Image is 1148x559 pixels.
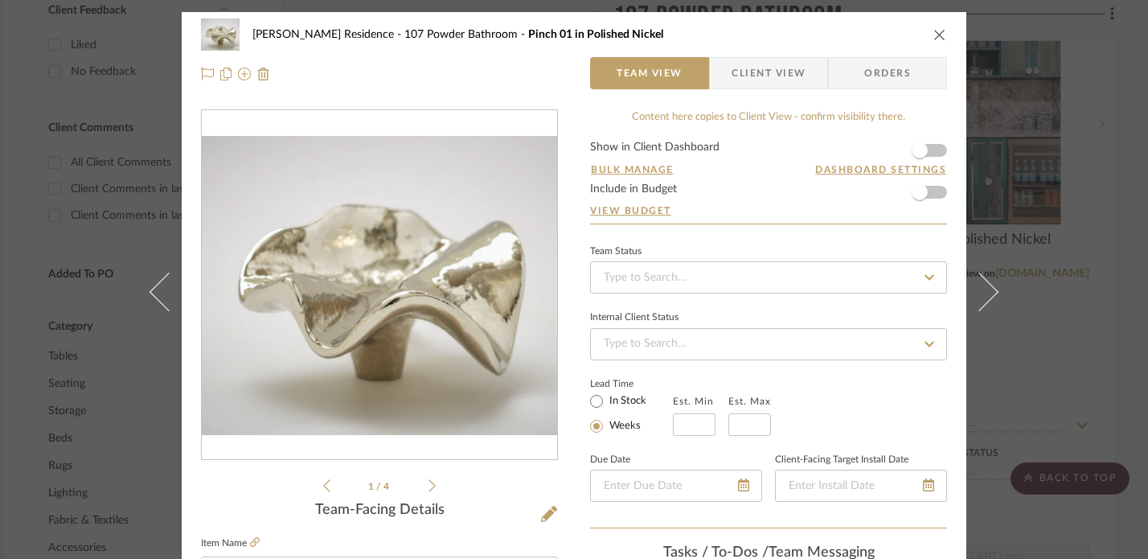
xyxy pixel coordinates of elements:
input: Enter Install Date [775,470,947,502]
span: / [376,482,383,491]
div: Content here copies to Client View - confirm visibility there. [590,109,947,125]
input: Type to Search… [590,261,947,294]
img: a1ab5bce-47bd-4fd1-b8ec-d8f45bd67f42_436x436.jpg [202,136,557,434]
div: Team-Facing Details [201,502,558,520]
label: Item Name [201,536,260,550]
img: a1ab5bce-47bd-4fd1-b8ec-d8f45bd67f42_48x40.jpg [201,18,240,51]
span: Team View [617,57,683,89]
div: Internal Client Status [590,314,679,322]
a: View Budget [590,204,947,217]
button: close [933,27,947,42]
label: Est. Min [673,396,714,407]
span: [PERSON_NAME] Residence [252,29,404,40]
label: Weeks [606,419,641,434]
input: Enter Due Date [590,470,762,502]
img: Remove from project [257,68,270,80]
label: Est. Max [728,396,771,407]
div: Team Status [590,248,642,256]
label: Due Date [590,456,630,464]
button: Dashboard Settings [814,162,947,177]
span: Pinch 01 in Polished Nickel [528,29,663,40]
label: Lead Time [590,376,673,391]
label: In Stock [606,394,646,409]
span: 1 [368,482,376,491]
div: 0 [202,111,557,460]
span: 107 Powder Bathroom [404,29,528,40]
input: Type to Search… [590,328,947,360]
span: 4 [383,482,392,491]
span: Orders [847,57,929,89]
button: Bulk Manage [590,162,674,177]
span: Client View [732,57,806,89]
label: Client-Facing Target Install Date [775,456,908,464]
mat-radio-group: Select item type [590,391,673,436]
